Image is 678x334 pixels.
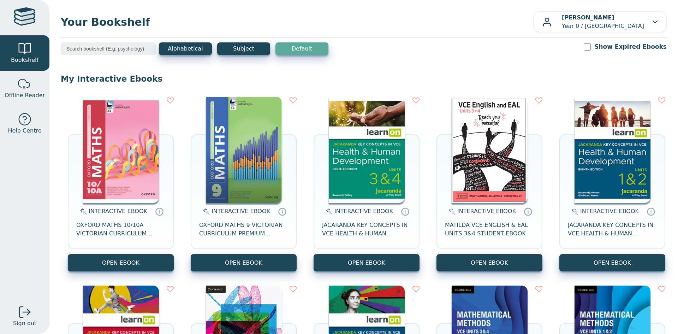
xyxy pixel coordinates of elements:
img: db0c0c84-88f5-4982-b677-c50e1668d4a0.jpg [575,97,650,203]
button: Default [275,42,328,55]
span: Help Centre [8,127,41,135]
img: interactive.svg [570,207,578,216]
span: Sign out [13,319,36,328]
img: d66042d8-72a8-465e-a96b-7a44f7ba17e1.png [83,97,159,203]
img: e003a821-2442-436b-92bb-da2395357dfc.jpg [329,97,405,203]
input: Search bookshelf (E.g: psychology) [61,42,156,55]
span: INTERACTIVE EBOOK [89,208,147,215]
b: [PERSON_NAME] [562,14,614,21]
span: OXFORD MATHS 9 VICTORIAN CURRICULUM PREMIUM DIGITAL ACCESS 2E [199,221,288,238]
button: [PERSON_NAME]Year 0 / [GEOGRAPHIC_DATA] [533,11,667,33]
a: Interactive eBooks are accessed online via the publisher’s portal. They contain interactive resou... [278,207,286,216]
a: Interactive eBooks are accessed online via the publisher’s portal. They contain interactive resou... [647,207,655,216]
button: Subject [217,42,270,55]
img: interactive.svg [324,207,333,216]
img: interactive.svg [447,207,456,216]
p: My Interactive Ebooks [61,74,667,84]
a: Interactive eBooks are accessed online via the publisher’s portal. They contain interactive resou... [524,207,532,216]
span: OXFORD MATHS 10/10A VICTORIAN CURRICULUM PREMIUM DIGITAL ACCESS 2E [76,221,165,238]
a: Interactive eBooks are accessed online via the publisher’s portal. They contain interactive resou... [155,207,163,216]
button: Alphabetical [159,42,212,55]
span: Bookshelf [11,56,38,64]
img: e61e543f-3c84-4f07-be3e-c7c3bc5fd198.png [206,97,282,203]
span: Offline Reader [5,91,45,100]
button: OPEN EBOOK [191,254,297,271]
span: Your Bookshelf [61,14,533,30]
a: Interactive eBooks are accessed online via the publisher’s portal. They contain interactive resou... [401,207,409,216]
button: OPEN EBOOK [314,254,420,271]
span: JACARANDA KEY CONCEPTS IN VCE HEALTH & HUMAN DEVELOPMENT UNITS 1&2 LEARNON EBOOK 8E [568,221,657,238]
img: interactive.svg [78,207,87,216]
span: JACARANDA KEY CONCEPTS IN VCE HEALTH & HUMAN DEVELOPMENT UNITS 3&4 LEARNON EBOOK 8E [322,221,411,238]
p: Year 0 / [GEOGRAPHIC_DATA] [562,13,644,30]
button: OPEN EBOOK [559,254,665,271]
span: MATILDA VCE ENGLISH & EAL UNITS 3&4 STUDENT EBOOK [445,221,534,238]
span: INTERACTIVE EBOOK [580,208,639,215]
img: interactive.svg [201,207,210,216]
button: OPEN EBOOK [436,254,542,271]
label: Show Expired Ebooks [594,42,667,51]
button: OPEN EBOOK [68,254,174,271]
span: INTERACTIVE EBOOK [457,208,516,215]
span: INTERACTIVE EBOOK [212,208,270,215]
span: INTERACTIVE EBOOK [334,208,393,215]
img: e640b99c-8375-4517-8bb4-be3159db8a5c.jpg [452,97,528,203]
